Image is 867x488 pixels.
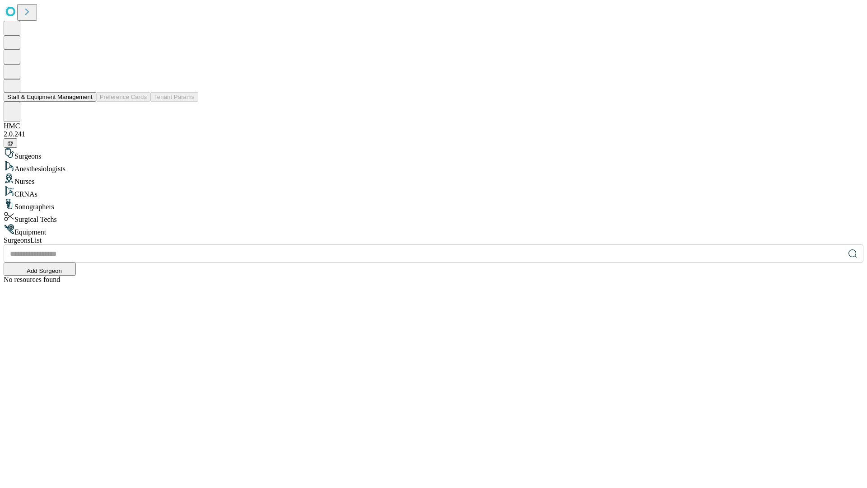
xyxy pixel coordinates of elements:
[4,211,863,224] div: Surgical Techs
[4,236,863,244] div: Surgeons List
[4,276,863,284] div: No resources found
[96,92,150,102] button: Preference Cards
[4,263,76,276] button: Add Surgeon
[4,130,863,138] div: 2.0.241
[4,198,863,211] div: Sonographers
[150,92,198,102] button: Tenant Params
[27,267,62,274] span: Add Surgeon
[4,122,863,130] div: HMC
[4,160,863,173] div: Anesthesiologists
[4,138,17,148] button: @
[4,148,863,160] div: Surgeons
[4,224,863,236] div: Equipment
[4,92,96,102] button: Staff & Equipment Management
[4,186,863,198] div: CRNAs
[4,173,863,186] div: Nurses
[7,140,14,146] span: @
